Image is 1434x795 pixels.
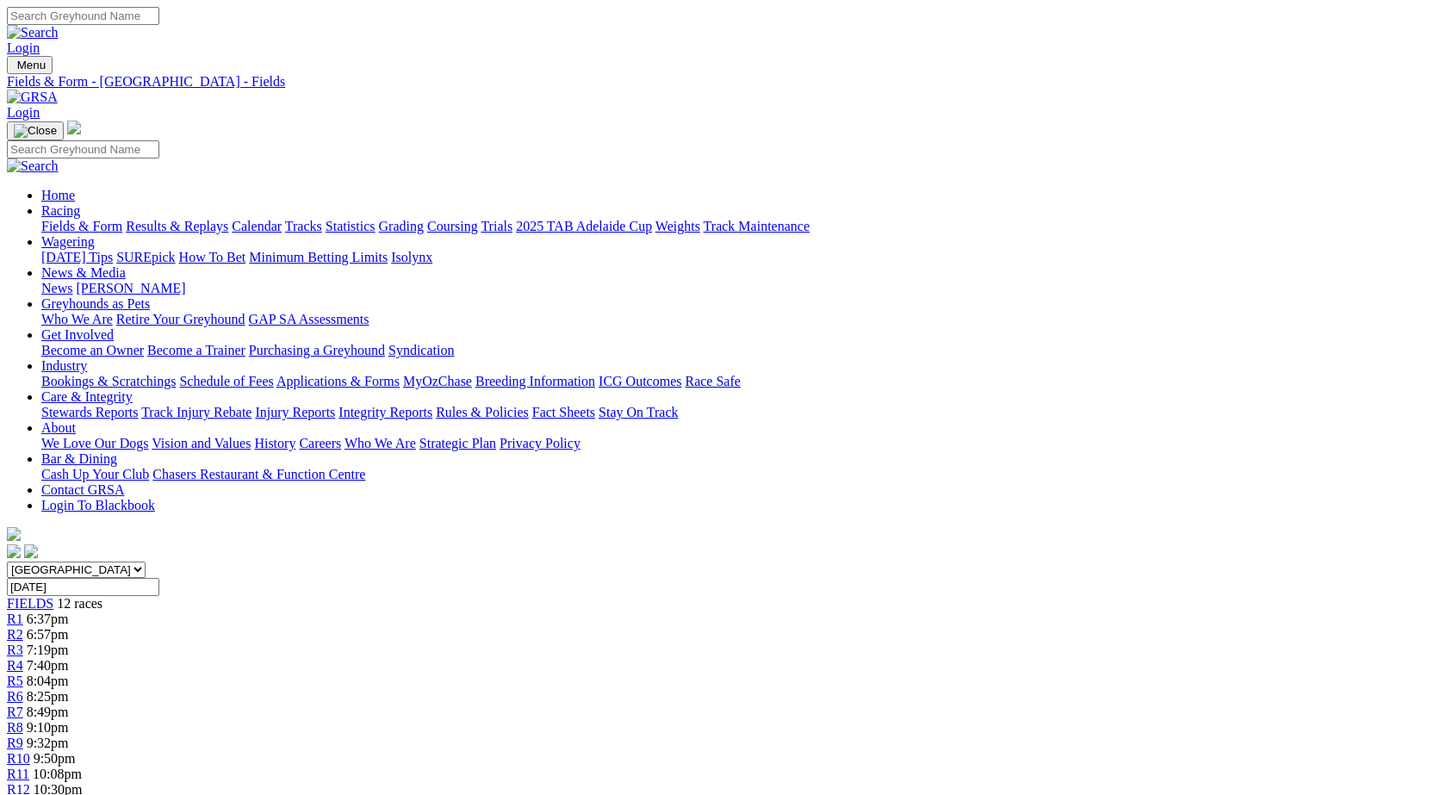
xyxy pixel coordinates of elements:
[481,219,512,233] a: Trials
[41,389,133,404] a: Care & Integrity
[152,467,365,481] a: Chasers Restaurant & Function Centre
[41,498,155,512] a: Login To Blackbook
[76,281,185,295] a: [PERSON_NAME]
[249,312,369,326] a: GAP SA Assessments
[33,767,82,781] span: 10:08pm
[285,219,322,233] a: Tracks
[27,658,69,673] span: 7:40pm
[41,312,1427,327] div: Greyhounds as Pets
[7,736,23,750] a: R9
[41,281,72,295] a: News
[254,436,295,450] a: History
[427,219,478,233] a: Coursing
[7,7,159,25] input: Search
[41,343,144,357] a: Become an Owner
[41,436,148,450] a: We Love Our Dogs
[27,674,69,688] span: 8:04pm
[41,312,113,326] a: Who We Are
[41,265,126,280] a: News & Media
[41,482,124,497] a: Contact GRSA
[7,121,64,140] button: Toggle navigation
[27,643,69,657] span: 7:19pm
[27,627,69,642] span: 6:57pm
[27,736,69,750] span: 9:32pm
[41,467,149,481] a: Cash Up Your Club
[7,674,23,688] a: R5
[41,405,1427,420] div: Care & Integrity
[7,527,21,541] img: logo-grsa-white.png
[41,436,1427,451] div: About
[7,689,23,704] a: R6
[7,90,58,105] img: GRSA
[345,436,416,450] a: Who We Are
[7,578,159,596] input: Select date
[41,219,122,233] a: Fields & Form
[41,219,1427,234] div: Racing
[475,374,595,388] a: Breeding Information
[516,219,652,233] a: 2025 TAB Adelaide Cup
[7,705,23,719] a: R7
[17,59,46,71] span: Menu
[255,405,335,419] a: Injury Reports
[7,612,23,626] a: R1
[41,203,80,218] a: Racing
[232,219,282,233] a: Calendar
[704,219,810,233] a: Track Maintenance
[7,158,59,174] img: Search
[7,40,40,55] a: Login
[126,219,228,233] a: Results & Replays
[391,250,432,264] a: Isolynx
[41,188,75,202] a: Home
[7,56,53,74] button: Toggle navigation
[41,467,1427,482] div: Bar & Dining
[152,436,251,450] a: Vision and Values
[7,25,59,40] img: Search
[500,436,580,450] a: Privacy Policy
[326,219,376,233] a: Statistics
[436,405,529,419] a: Rules & Policies
[7,767,29,781] a: R11
[7,596,53,611] a: FIELDS
[41,296,150,311] a: Greyhounds as Pets
[338,405,432,419] a: Integrity Reports
[419,436,496,450] a: Strategic Plan
[7,643,23,657] a: R3
[27,612,69,626] span: 6:37pm
[41,405,138,419] a: Stewards Reports
[7,751,30,766] a: R10
[7,720,23,735] a: R8
[41,451,117,466] a: Bar & Dining
[7,74,1427,90] a: Fields & Form - [GEOGRAPHIC_DATA] - Fields
[7,627,23,642] a: R2
[379,219,424,233] a: Grading
[141,405,251,419] a: Track Injury Rebate
[41,234,95,249] a: Wagering
[7,544,21,558] img: facebook.svg
[599,405,678,419] a: Stay On Track
[179,250,246,264] a: How To Bet
[41,281,1427,296] div: News & Media
[179,374,273,388] a: Schedule of Fees
[388,343,454,357] a: Syndication
[27,705,69,719] span: 8:49pm
[7,658,23,673] span: R4
[41,374,176,388] a: Bookings & Scratchings
[147,343,245,357] a: Become a Trainer
[27,689,69,704] span: 8:25pm
[24,544,38,558] img: twitter.svg
[34,751,76,766] span: 9:50pm
[249,250,388,264] a: Minimum Betting Limits
[276,374,400,388] a: Applications & Forms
